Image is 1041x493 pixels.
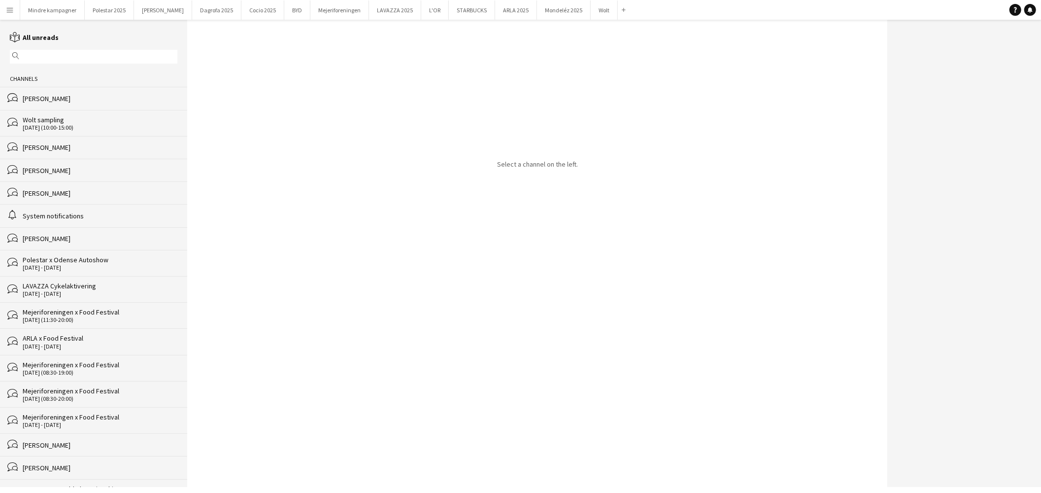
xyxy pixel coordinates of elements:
[23,422,177,428] div: [DATE] - [DATE]
[23,387,177,395] div: Mejeriforeningen x Food Festival
[537,0,591,20] button: Mondeléz 2025
[134,0,192,20] button: [PERSON_NAME]
[495,0,537,20] button: ARLA 2025
[23,360,177,369] div: Mejeriforeningen x Food Festival
[23,211,177,220] div: System notifications
[449,0,495,20] button: STARBUCKS
[497,160,578,169] p: Select a channel on the left.
[23,166,177,175] div: [PERSON_NAME]
[310,0,369,20] button: Mejeriforeningen
[23,264,177,271] div: [DATE] - [DATE]
[23,308,177,317] div: Mejeriforeningen x Food Festival
[23,124,177,131] div: [DATE] (10:00-15:00)
[23,369,177,376] div: [DATE] (08:30-19:00)
[23,290,177,297] div: [DATE] - [DATE]
[23,395,177,402] div: [DATE] (08:30-20:00)
[23,334,177,343] div: ARLA x Food Festival
[23,94,177,103] div: [PERSON_NAME]
[23,317,177,323] div: [DATE] (11:30-20:00)
[23,255,177,264] div: Polestar x Odense Autoshow
[23,115,177,124] div: Wolt sampling
[23,282,177,290] div: LAVAZZA Cykelaktivering
[23,463,177,472] div: [PERSON_NAME]
[85,0,134,20] button: Polestar 2025
[192,0,241,20] button: Dagrofa 2025
[23,343,177,350] div: [DATE] - [DATE]
[369,0,421,20] button: LAVAZZA 2025
[23,189,177,198] div: [PERSON_NAME]
[20,0,85,20] button: Mindre kampagner
[421,0,449,20] button: L'OR
[284,0,310,20] button: BYD
[241,0,284,20] button: Cocio 2025
[10,33,59,42] a: All unreads
[23,441,177,450] div: [PERSON_NAME]
[591,0,618,20] button: Wolt
[23,234,177,243] div: [PERSON_NAME]
[23,143,177,152] div: [PERSON_NAME]
[23,413,177,422] div: Mejeriforeningen x Food Festival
